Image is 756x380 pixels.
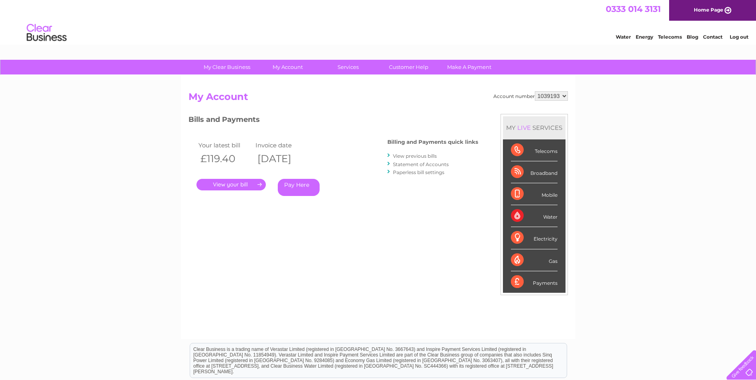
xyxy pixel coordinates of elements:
[393,161,449,167] a: Statement of Accounts
[196,140,254,151] td: Your latest bill
[393,169,444,175] a: Paperless bill settings
[253,151,311,167] th: [DATE]
[255,60,320,74] a: My Account
[393,153,437,159] a: View previous bills
[196,151,254,167] th: £119.40
[196,179,266,190] a: .
[511,271,558,293] div: Payments
[376,60,442,74] a: Customer Help
[189,114,478,128] h3: Bills and Payments
[189,91,568,106] h2: My Account
[194,60,260,74] a: My Clear Business
[387,139,478,145] h4: Billing and Payments quick links
[315,60,381,74] a: Services
[503,116,566,139] div: MY SERVICES
[436,60,502,74] a: Make A Payment
[687,34,698,40] a: Blog
[26,21,67,45] img: logo.png
[703,34,723,40] a: Contact
[511,183,558,205] div: Mobile
[253,140,311,151] td: Invoice date
[511,249,558,271] div: Gas
[616,34,631,40] a: Water
[511,161,558,183] div: Broadband
[511,227,558,249] div: Electricity
[493,91,568,101] div: Account number
[516,124,532,131] div: LIVE
[730,34,748,40] a: Log out
[278,179,320,196] a: Pay Here
[606,4,661,14] a: 0333 014 3131
[658,34,682,40] a: Telecoms
[190,4,567,39] div: Clear Business is a trading name of Verastar Limited (registered in [GEOGRAPHIC_DATA] No. 3667643...
[636,34,653,40] a: Energy
[511,205,558,227] div: Water
[511,139,558,161] div: Telecoms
